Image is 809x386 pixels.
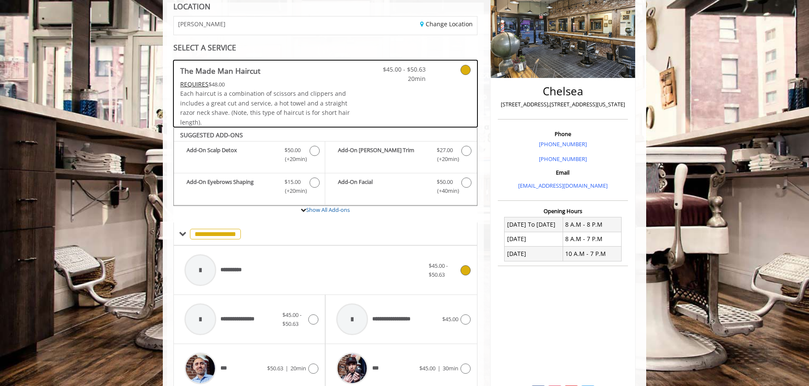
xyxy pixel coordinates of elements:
span: | [438,364,441,372]
label: Add-On Facial [329,178,472,197]
td: [DATE] [505,232,563,246]
b: Add-On Facial [338,178,428,195]
a: [EMAIL_ADDRESS][DOMAIN_NAME] [518,182,608,189]
td: [DATE] [505,247,563,261]
span: $45.00 - $50.63 [282,311,301,328]
span: $15.00 [285,178,301,186]
h2: Chelsea [500,85,626,97]
a: [PHONE_NUMBER] [539,140,587,148]
b: Add-On Scalp Detox [187,146,276,164]
span: $27.00 [437,146,453,155]
span: $45.00 - $50.63 [376,65,426,74]
span: (+20min ) [280,186,305,195]
b: SUGGESTED ADD-ONS [180,131,243,139]
span: 20min [290,364,306,372]
h3: Email [500,169,626,175]
span: $50.00 [437,178,453,186]
span: $45.00 [419,364,435,372]
span: [PERSON_NAME] [178,21,226,27]
a: Show All Add-ons [306,206,350,214]
p: [STREET_ADDRESS],[STREET_ADDRESS][US_STATE] [500,100,626,109]
span: | [285,364,288,372]
span: $45.00 [442,315,458,323]
a: [PHONE_NUMBER] [539,155,587,163]
b: The Made Man Haircut [180,65,260,77]
label: Add-On Eyebrows Shaping [178,178,321,197]
span: Each haircut is a combination of scissors and clippers and includes a great cut and service, a ho... [180,89,350,126]
b: Add-On Eyebrows Shaping [187,178,276,195]
span: $50.00 [285,146,301,155]
b: LOCATION [173,1,210,11]
td: 8 A.M - 8 P.M [563,217,621,232]
span: (+20min ) [432,155,457,164]
div: SELECT A SERVICE [173,44,477,52]
span: $50.63 [267,364,283,372]
h3: Opening Hours [498,208,628,214]
span: $45.00 - $50.63 [429,262,448,278]
td: 10 A.M - 7 P.M [563,247,621,261]
b: Add-On [PERSON_NAME] Trim [338,146,428,164]
label: Add-On Beard Trim [329,146,472,166]
span: 30min [443,364,458,372]
td: 8 A.M - 7 P.M [563,232,621,246]
span: (+20min ) [280,155,305,164]
span: This service needs some Advance to be paid before we block your appointment [180,80,209,88]
td: [DATE] To [DATE] [505,217,563,232]
h3: Phone [500,131,626,137]
div: $48.00 [180,80,351,89]
a: Change Location [420,20,473,28]
label: Add-On Scalp Detox [178,146,321,166]
span: 20min [376,74,426,83]
div: The Made Man Haircut Add-onS [173,127,477,206]
span: (+40min ) [432,186,457,195]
